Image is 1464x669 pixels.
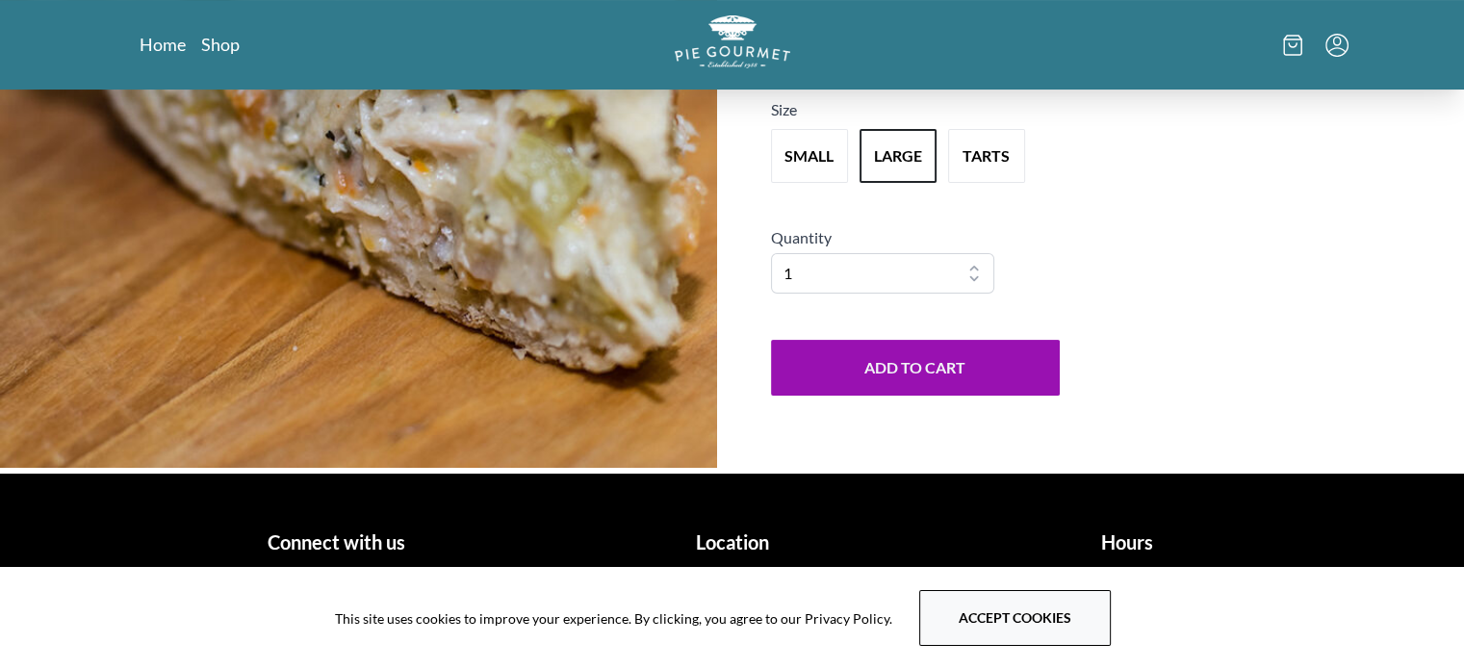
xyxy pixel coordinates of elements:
span: This site uses cookies to improve your experience. By clicking, you agree to our Privacy Policy. [335,608,892,629]
button: Add to Cart [771,340,1060,396]
h1: Connect with us [147,527,527,556]
img: logo [675,15,790,68]
span: Size [771,100,797,118]
button: Variant Swatch [771,129,848,183]
button: Variant Swatch [860,129,937,183]
span: Quantity [771,228,832,246]
a: Logo [675,15,790,74]
button: Accept cookies [919,590,1111,646]
button: Menu [1325,34,1348,57]
h1: Hours [937,527,1318,556]
a: Home [140,33,186,56]
button: Variant Swatch [948,129,1025,183]
a: Shop [201,33,240,56]
select: Quantity [771,253,994,294]
h1: Location [542,527,922,556]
